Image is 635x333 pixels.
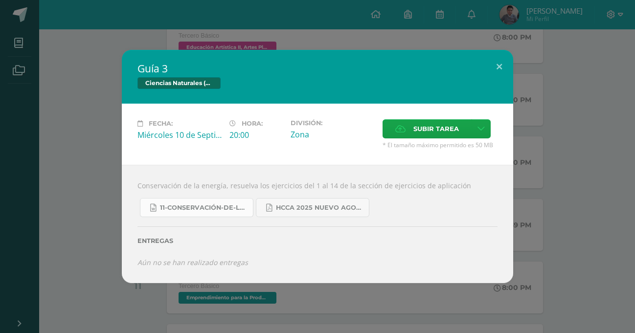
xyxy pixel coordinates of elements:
i: Aún no se han realizado entregas [137,258,248,267]
div: Conservación de la energía, resuelva los ejercicios del 1 al 14 de la sección de ejercicios de ap... [122,165,513,283]
span: Subir tarea [413,120,459,138]
div: Miércoles 10 de Septiembre [137,130,222,140]
div: Zona [291,129,375,140]
span: 11-Conservación-de-la-Energía.doc [160,204,248,212]
span: HCCA 2025 nuevo agosto fisica fundamental.pdf [276,204,364,212]
span: Fecha: [149,120,173,127]
div: 20:00 [229,130,283,140]
h2: Guía 3 [137,62,498,75]
span: Ciencias Naturales (Física Fundamental) [137,77,221,89]
label: Entregas [137,237,498,244]
button: Close (Esc) [485,50,513,83]
a: 11-Conservación-de-la-Energía.doc [140,198,253,217]
a: HCCA 2025 nuevo agosto fisica fundamental.pdf [256,198,369,217]
span: Hora: [242,120,263,127]
label: División: [291,119,375,127]
span: * El tamaño máximo permitido es 50 MB [383,141,498,149]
